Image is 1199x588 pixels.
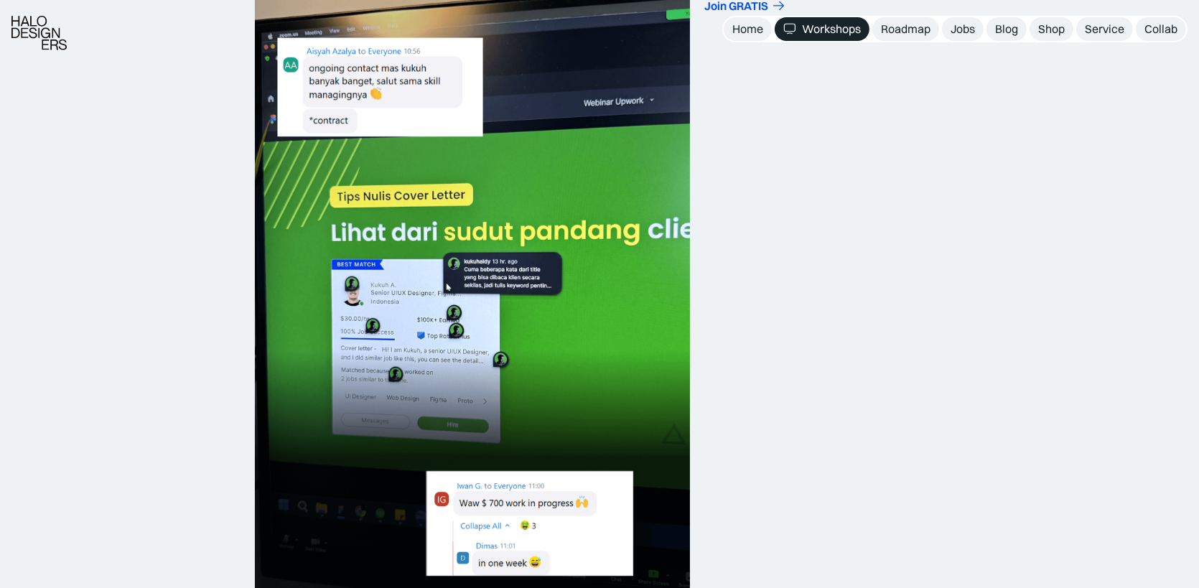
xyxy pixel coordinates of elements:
a: Jobs [942,17,984,41]
div: Workshops [802,22,861,37]
a: Shop [1030,17,1073,41]
div: Roadmap [881,22,930,37]
div: Blog [995,22,1018,37]
div: Service [1085,22,1124,37]
a: Home [724,17,772,41]
div: Collab [1144,22,1177,37]
a: Collab [1136,17,1186,41]
div: Jobs [951,22,975,37]
div: Home [732,22,763,37]
a: Roadmap [872,17,939,41]
a: Service [1076,17,1133,41]
a: Workshops [775,17,869,41]
div: Shop [1038,22,1065,37]
a: Blog [986,17,1027,41]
